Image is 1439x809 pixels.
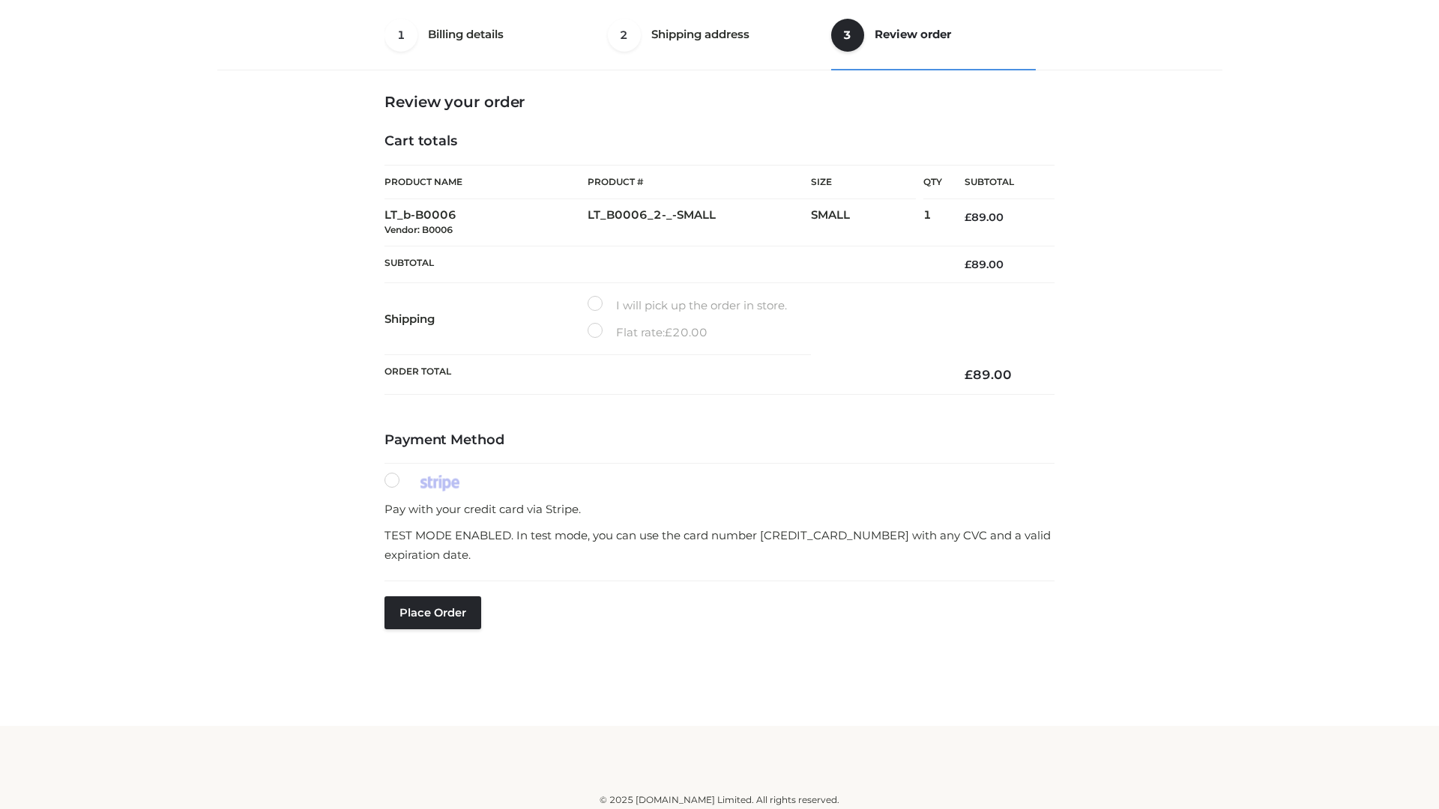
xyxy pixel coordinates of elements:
h4: Payment Method [384,432,1055,449]
td: SMALL [811,199,923,246]
span: £ [965,367,973,382]
bdi: 89.00 [965,210,1004,224]
th: Shipping [384,283,588,355]
button: Place order [384,596,481,629]
small: Vendor: B0006 [384,224,453,235]
th: Subtotal [942,166,1055,199]
th: Size [811,166,916,199]
span: £ [965,210,971,224]
td: LT_b-B0006 [384,199,588,246]
th: Subtotal [384,246,942,282]
span: £ [965,258,971,271]
th: Product Name [384,165,588,199]
h3: Review your order [384,93,1055,111]
label: I will pick up the order in store. [588,296,787,315]
th: Qty [923,165,942,199]
td: 1 [923,199,942,246]
h4: Cart totals [384,133,1055,150]
p: TEST MODE ENABLED. In test mode, you can use the card number [CREDIT_CARD_NUMBER] with any CVC an... [384,526,1055,564]
p: Pay with your credit card via Stripe. [384,500,1055,519]
label: Flat rate: [588,323,708,342]
bdi: 20.00 [665,325,708,339]
bdi: 89.00 [965,367,1012,382]
span: £ [665,325,672,339]
th: Order Total [384,355,942,395]
th: Product # [588,165,811,199]
div: © 2025 [DOMAIN_NAME] Limited. All rights reserved. [223,793,1216,808]
bdi: 89.00 [965,258,1004,271]
td: LT_B0006_2-_-SMALL [588,199,811,246]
